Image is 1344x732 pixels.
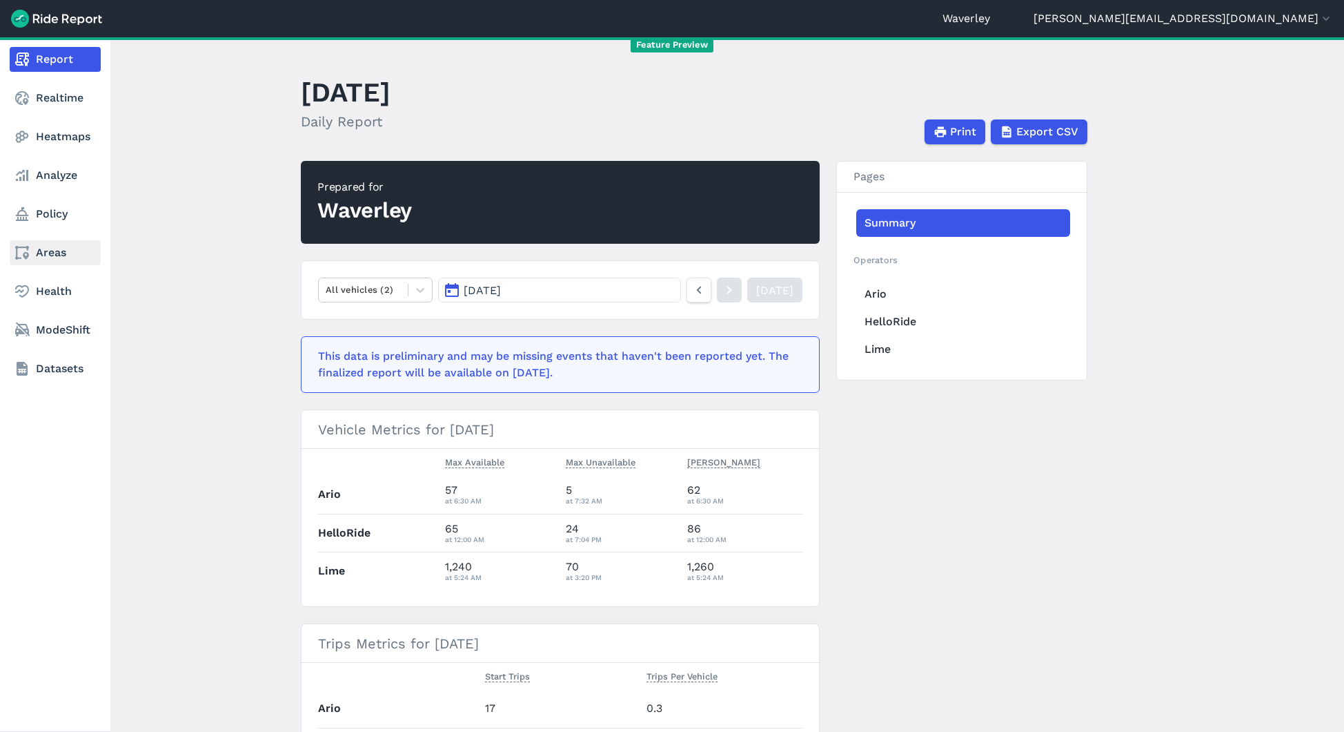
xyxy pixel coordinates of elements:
[950,124,976,140] span: Print
[317,195,412,226] div: Waverley
[687,533,803,546] div: at 12:00 AM
[856,308,1070,336] a: HelloRide
[687,559,803,584] div: 1,260
[10,47,101,72] a: Report
[646,668,718,685] button: Trips Per Vehicle
[301,111,391,132] h2: Daily Report
[302,410,819,449] h3: Vehicle Metrics for [DATE]
[318,552,439,590] th: Lime
[1034,10,1333,27] button: [PERSON_NAME][EMAIL_ADDRESS][DOMAIN_NAME]
[631,38,713,52] span: Feature Preview
[687,454,760,471] button: [PERSON_NAME]
[687,454,760,468] span: [PERSON_NAME]
[942,10,990,27] a: Waverley
[445,494,555,507] div: at 6:30 AM
[10,163,101,188] a: Analyze
[1016,124,1078,140] span: Export CSV
[10,86,101,110] a: Realtime
[566,559,676,584] div: 70
[445,454,504,471] button: Max Available
[566,521,676,546] div: 24
[10,240,101,265] a: Areas
[445,571,555,584] div: at 5:24 AM
[445,521,555,546] div: 65
[10,356,101,381] a: Datasets
[10,318,101,343] a: ModeShift
[991,119,1087,144] button: Export CSV
[566,482,676,507] div: 5
[318,690,480,728] th: Ario
[445,559,555,584] div: 1,240
[485,668,530,685] button: Start Trips
[856,280,1070,308] a: Ario
[485,668,530,682] span: Start Trips
[10,202,101,227] a: Policy
[445,482,555,507] div: 57
[646,668,718,682] span: Trips Per Vehicle
[566,571,676,584] div: at 3:20 PM
[438,278,681,302] button: [DATE]
[10,124,101,149] a: Heatmaps
[687,571,803,584] div: at 5:24 AM
[302,624,819,663] h3: Trips Metrics for [DATE]
[837,162,1087,193] h3: Pages
[566,454,635,468] span: Max Unavailable
[925,119,985,144] button: Print
[318,348,794,381] div: This data is preliminary and may be missing events that haven't been reported yet. The finalized ...
[566,454,635,471] button: Max Unavailable
[687,494,803,507] div: at 6:30 AM
[480,690,641,728] td: 17
[301,73,391,111] h1: [DATE]
[566,494,676,507] div: at 7:32 AM
[317,179,412,195] div: Prepared for
[856,209,1070,237] a: Summary
[318,476,439,514] th: Ario
[445,533,555,546] div: at 12:00 AM
[11,10,102,28] img: Ride Report
[10,279,101,304] a: Health
[566,533,676,546] div: at 7:04 PM
[318,514,439,552] th: HelloRide
[641,690,802,728] td: 0.3
[687,482,803,507] div: 62
[747,278,802,302] a: [DATE]
[853,253,1070,267] h2: Operators
[464,284,501,297] span: [DATE]
[687,521,803,546] div: 86
[856,336,1070,363] a: Lime
[445,454,504,468] span: Max Available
